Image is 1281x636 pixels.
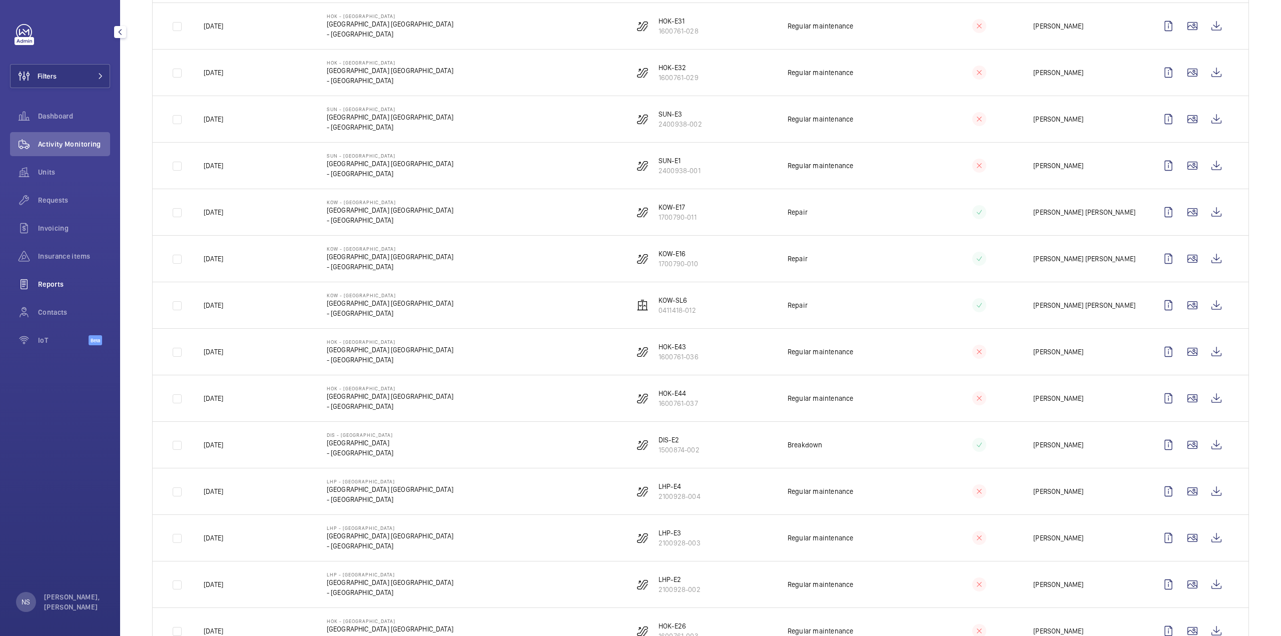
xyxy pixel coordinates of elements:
[659,16,699,26] p: HOK-E31
[659,538,701,548] p: 2100928-003
[659,109,702,119] p: SUN-E3
[788,207,808,217] p: Repair
[38,251,110,261] span: Insurance items
[659,435,700,445] p: DIS-E2
[1033,579,1083,589] p: [PERSON_NAME]
[327,484,453,494] p: [GEOGRAPHIC_DATA] [GEOGRAPHIC_DATA]
[327,385,453,391] p: HOK - [GEOGRAPHIC_DATA]
[38,139,110,149] span: Activity Monitoring
[788,486,853,496] p: Regular maintenance
[327,494,453,504] p: - [GEOGRAPHIC_DATA]
[327,106,453,112] p: SUN - [GEOGRAPHIC_DATA]
[327,122,453,132] p: - [GEOGRAPHIC_DATA]
[788,21,853,31] p: Regular maintenance
[659,259,698,269] p: 1700790-010
[327,587,453,597] p: - [GEOGRAPHIC_DATA]
[204,207,223,217] p: [DATE]
[788,300,808,310] p: Repair
[659,156,701,166] p: SUN-E1
[659,388,698,398] p: HOK-E44
[659,212,697,222] p: 1700790-011
[327,401,453,411] p: - [GEOGRAPHIC_DATA]
[327,153,453,159] p: SUN - [GEOGRAPHIC_DATA]
[1033,533,1083,543] p: [PERSON_NAME]
[659,26,699,36] p: 1600761-028
[1033,254,1135,264] p: [PERSON_NAME] [PERSON_NAME]
[1033,21,1083,31] p: [PERSON_NAME]
[659,398,698,408] p: 1600761-037
[659,621,699,631] p: HOK-E26
[204,626,223,636] p: [DATE]
[788,393,853,403] p: Regular maintenance
[659,63,699,73] p: HOK-E32
[659,249,698,259] p: KOW-E16
[327,541,453,551] p: - [GEOGRAPHIC_DATA]
[38,167,110,177] span: Units
[327,448,393,458] p: - [GEOGRAPHIC_DATA]
[659,202,697,212] p: KOW-E17
[788,68,853,78] p: Regular maintenance
[636,346,649,358] img: escalator.svg
[327,76,453,86] p: - [GEOGRAPHIC_DATA]
[659,352,699,362] p: 1600761-036
[659,584,701,594] p: 2100928-002
[38,223,110,233] span: Invoicing
[327,29,453,39] p: - [GEOGRAPHIC_DATA]
[636,485,649,497] img: escalator.svg
[636,67,649,79] img: escalator.svg
[1033,347,1083,357] p: [PERSON_NAME]
[204,393,223,403] p: [DATE]
[659,166,701,176] p: 2400938-001
[327,112,453,122] p: [GEOGRAPHIC_DATA] [GEOGRAPHIC_DATA]
[636,206,649,218] img: escalator.svg
[1033,626,1083,636] p: [PERSON_NAME]
[38,71,57,81] span: Filters
[327,478,453,484] p: LHP - [GEOGRAPHIC_DATA]
[636,113,649,125] img: escalator.svg
[327,252,453,262] p: [GEOGRAPHIC_DATA] [GEOGRAPHIC_DATA]
[1033,68,1083,78] p: [PERSON_NAME]
[327,345,453,355] p: [GEOGRAPHIC_DATA] [GEOGRAPHIC_DATA]
[204,486,223,496] p: [DATE]
[204,533,223,543] p: [DATE]
[1033,486,1083,496] p: [PERSON_NAME]
[659,574,701,584] p: LHP-E2
[659,342,699,352] p: HOK-E43
[204,114,223,124] p: [DATE]
[38,307,110,317] span: Contacts
[327,624,453,634] p: [GEOGRAPHIC_DATA] [GEOGRAPHIC_DATA]
[327,292,453,298] p: KOW - [GEOGRAPHIC_DATA]
[1033,393,1083,403] p: [PERSON_NAME]
[327,13,453,19] p: HOK - [GEOGRAPHIC_DATA]
[204,440,223,450] p: [DATE]
[788,533,853,543] p: Regular maintenance
[38,279,110,289] span: Reports
[327,199,453,205] p: KOW - [GEOGRAPHIC_DATA]
[1033,161,1083,171] p: [PERSON_NAME]
[327,262,453,272] p: - [GEOGRAPHIC_DATA]
[44,592,104,612] p: [PERSON_NAME], [PERSON_NAME]
[327,169,453,179] p: - [GEOGRAPHIC_DATA]
[636,392,649,404] img: escalator.svg
[788,440,823,450] p: Breakdown
[204,161,223,171] p: [DATE]
[10,64,110,88] button: Filters
[327,205,453,215] p: [GEOGRAPHIC_DATA] [GEOGRAPHIC_DATA]
[788,347,853,357] p: Regular maintenance
[327,215,453,225] p: - [GEOGRAPHIC_DATA]
[204,579,223,589] p: [DATE]
[636,160,649,172] img: escalator.svg
[327,66,453,76] p: [GEOGRAPHIC_DATA] [GEOGRAPHIC_DATA]
[659,528,701,538] p: LHP-E3
[636,20,649,32] img: escalator.svg
[327,432,393,438] p: DIS - [GEOGRAPHIC_DATA]
[327,525,453,531] p: LHP - [GEOGRAPHIC_DATA]
[204,347,223,357] p: [DATE]
[659,491,701,501] p: 2100928-004
[38,195,110,205] span: Requests
[659,295,696,305] p: KOW-SL6
[327,60,453,66] p: HOK - [GEOGRAPHIC_DATA]
[1033,114,1083,124] p: [PERSON_NAME]
[327,246,453,252] p: KOW - [GEOGRAPHIC_DATA]
[204,254,223,264] p: [DATE]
